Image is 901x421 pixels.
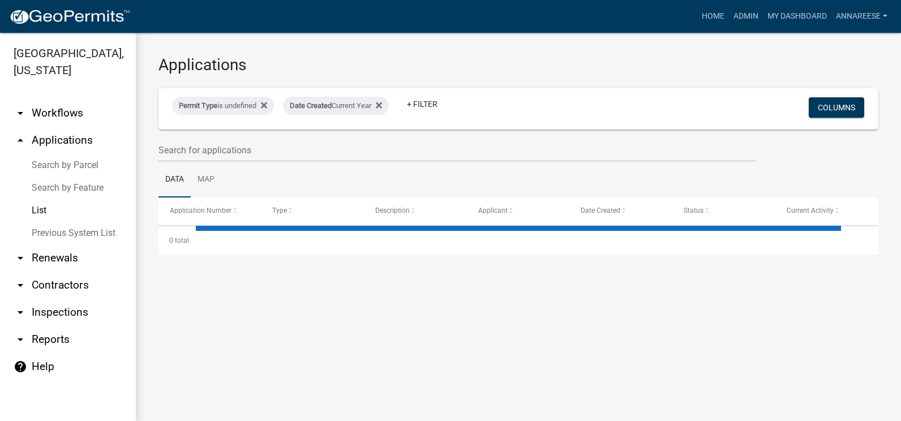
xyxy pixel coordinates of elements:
[14,278,27,292] i: arrow_drop_down
[786,207,833,214] span: Current Activity
[364,197,467,225] datatable-header-cell: Description
[398,94,447,114] a: + Filter
[261,197,364,225] datatable-header-cell: Type
[478,207,507,214] span: Applicant
[697,6,729,27] a: Home
[581,207,620,214] span: Date Created
[179,101,217,110] span: Permit Type
[14,360,27,373] i: help
[14,106,27,120] i: arrow_drop_down
[158,55,878,75] h3: Applications
[809,97,864,118] button: Columns
[169,207,231,214] span: Application Number
[831,6,892,27] a: annareese
[775,197,878,225] datatable-header-cell: Current Activity
[570,197,673,225] datatable-header-cell: Date Created
[729,6,763,27] a: Admin
[158,226,878,255] div: 0 total
[158,197,261,225] datatable-header-cell: Application Number
[375,207,410,214] span: Description
[272,207,287,214] span: Type
[467,197,570,225] datatable-header-cell: Applicant
[684,207,703,214] span: Status
[14,333,27,346] i: arrow_drop_down
[158,162,191,198] a: Data
[673,197,776,225] datatable-header-cell: Status
[158,139,756,162] input: Search for applications
[763,6,831,27] a: My Dashboard
[14,306,27,319] i: arrow_drop_down
[14,251,27,265] i: arrow_drop_down
[14,134,27,147] i: arrow_drop_up
[172,97,274,115] div: is undefined
[191,162,221,198] a: Map
[290,101,332,110] span: Date Created
[283,97,389,115] div: Current Year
